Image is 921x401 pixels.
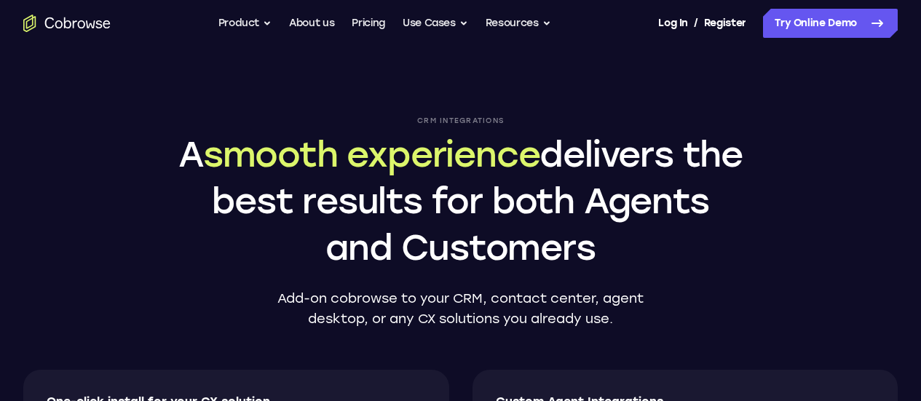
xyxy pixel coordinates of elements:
button: Use Cases [403,9,468,38]
a: Try Online Demo [763,9,898,38]
h1: A delivers the best results for both Agents and Customers [177,131,745,271]
button: Product [218,9,272,38]
button: Resources [486,9,551,38]
p: Add-on cobrowse to your CRM, contact center, agent desktop, or any CX solutions you already use. [271,288,651,329]
a: Log In [658,9,687,38]
p: CRM Integrations [177,116,745,125]
a: Register [704,9,746,38]
a: Pricing [352,9,385,38]
a: Go to the home page [23,15,111,32]
a: About us [289,9,334,38]
span: smooth experience [203,133,540,175]
span: / [694,15,698,32]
